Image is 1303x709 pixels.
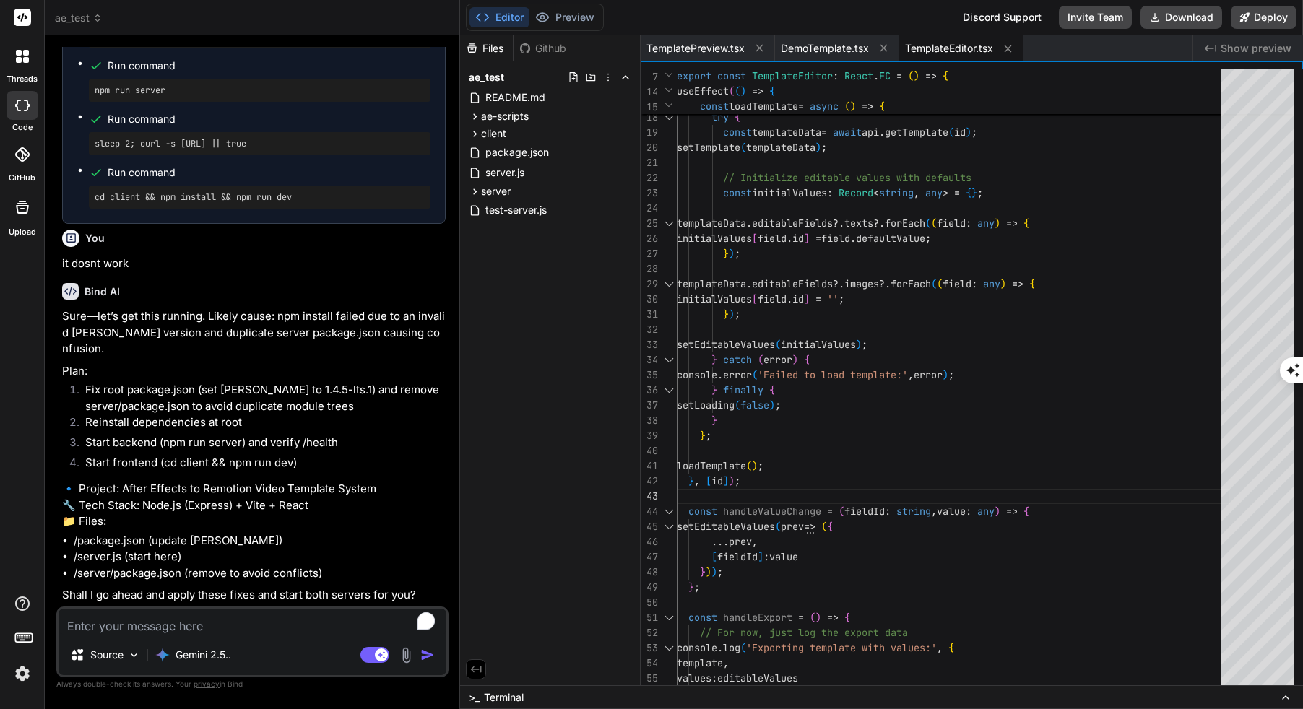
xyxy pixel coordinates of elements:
[706,474,711,487] span: [
[723,611,792,624] span: handleExport
[729,247,735,260] span: )
[821,141,827,154] span: ;
[723,505,821,518] span: handleValueChange
[885,505,891,518] span: :
[62,587,446,604] p: Shall I go ahead and apply these fixes and start both servers for you?
[729,100,798,113] span: loadTemplate
[752,368,758,381] span: (
[943,368,948,381] span: )
[925,186,943,199] span: any
[717,565,723,578] span: ;
[833,217,844,230] span: ?.
[641,277,658,292] div: 29
[873,217,885,230] span: ?.
[688,580,694,593] span: }
[740,141,746,154] span: (
[723,474,729,487] span: ]
[983,277,1000,290] span: any
[717,69,746,82] span: const
[641,69,658,84] span: 7
[641,155,658,170] div: 21
[641,610,658,625] div: 51
[85,231,105,245] h6: You
[966,126,971,139] span: )
[74,533,446,549] li: /package.json (update [PERSON_NAME])
[677,459,746,472] span: loadTemplate
[641,428,658,443] div: 39
[659,610,678,625] div: Click to collapse the range.
[792,232,804,245] span: id
[735,84,740,97] span: (
[717,641,723,654] span: .
[1006,505,1018,518] span: =>
[711,383,717,396] span: }
[844,69,873,82] span: React
[641,261,658,277] div: 28
[694,474,700,487] span: ,
[398,647,415,664] img: attachment
[706,429,711,442] span: ;
[1023,505,1029,518] span: {
[723,186,752,199] span: const
[62,363,446,380] p: Plan:
[810,100,839,113] span: async
[62,308,446,357] p: Sure—let’s get this running. Likely cause: npm install failed due to an invalid [PERSON_NAME] ver...
[62,256,446,272] p: it dosnt work
[723,641,740,654] span: log
[931,217,937,230] span: (
[844,277,879,290] span: images
[740,84,746,97] span: )
[821,232,850,245] span: field
[1059,6,1132,29] button: Invite Team
[735,247,740,260] span: ;
[735,308,740,321] span: ;
[966,217,971,230] span: :
[646,41,745,56] span: TemplatePreview.tsx
[677,69,711,82] span: export
[804,232,810,245] span: ]
[862,126,879,139] span: api
[55,11,103,25] span: ae_test
[781,520,804,533] span: prev
[954,126,966,139] span: id
[481,126,506,141] span: client
[827,611,839,624] span: =>
[484,164,526,181] span: server.js
[10,661,35,686] img: settings
[752,292,758,305] span: [
[948,126,954,139] span: (
[641,307,658,322] div: 31
[529,7,600,27] button: Preview
[677,641,717,654] span: console
[954,6,1050,29] div: Discord Support
[758,550,763,563] span: ]
[781,41,869,56] span: DemoTemplate.tsx
[641,640,658,656] div: 53
[856,232,925,245] span: defaultValue
[12,121,33,134] label: code
[833,277,844,290] span: ?.
[641,246,658,261] div: 27
[95,138,425,149] pre: sleep 2; curl -s [URL] || true
[896,69,902,82] span: =
[677,232,752,245] span: initialValues
[659,519,678,534] div: Click to collapse the range.
[9,172,35,184] label: GitHub
[108,165,430,180] span: Run command
[815,292,821,305] span: =
[746,217,752,230] span: .
[723,368,752,381] span: error
[1029,277,1035,290] span: {
[420,648,435,662] img: icon
[641,580,658,595] div: 49
[752,126,821,139] span: templateData
[844,217,873,230] span: texts
[908,368,914,381] span: ,
[977,217,995,230] span: any
[7,73,38,85] label: threads
[896,505,931,518] span: string
[885,217,925,230] span: forEach
[827,505,833,518] span: =
[792,292,804,305] span: id
[711,535,729,548] span: ...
